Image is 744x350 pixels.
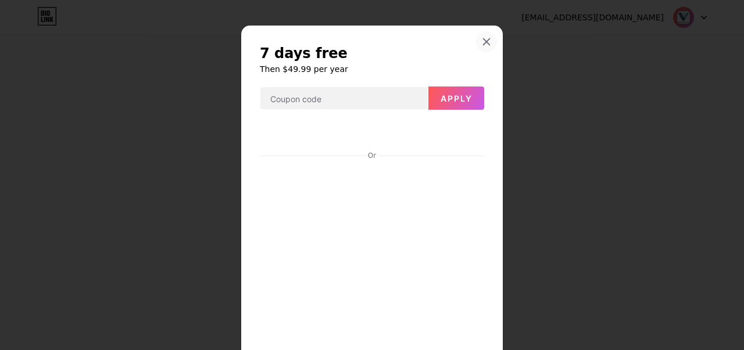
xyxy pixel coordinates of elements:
[260,63,484,75] h6: Then $49.99 per year
[441,93,473,103] span: Apply
[428,86,484,110] button: Apply
[366,151,378,160] div: Or
[260,120,484,147] iframe: Secure payment button frame
[260,87,428,110] input: Coupon code
[260,44,348,63] span: 7 days free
